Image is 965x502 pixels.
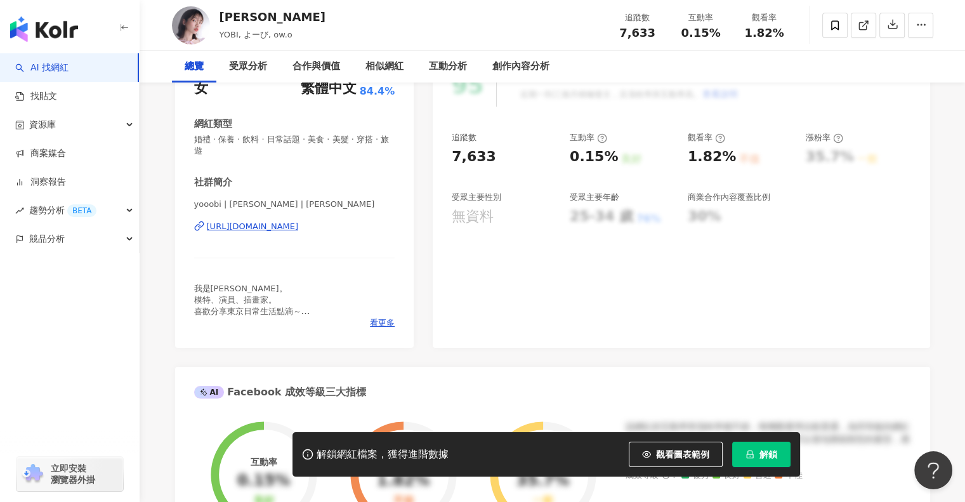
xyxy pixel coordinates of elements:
a: chrome extension立即安裝 瀏覽器外掛 [16,457,123,491]
div: 1.82% [377,472,430,490]
div: 35.7% [516,472,569,490]
div: 觀看率 [740,11,789,24]
span: 立即安裝 瀏覽器外掛 [51,463,95,485]
div: [URL][DOMAIN_NAME] [207,221,299,232]
div: 該網紅的互動率和漲粉率都不錯，唯獨觀看率比較普通，為同等級的網紅的中低等級，效果不一定會好，但仍然建議可以發包開箱類型的案型，應該會比較有成效！ [626,421,911,458]
span: 趨勢分析 [29,196,96,225]
a: 商案媒合 [15,147,66,160]
div: 合作與價值 [292,59,340,74]
div: 互動率 [570,132,607,143]
img: KOL Avatar [172,6,210,44]
span: 0.15% [681,27,720,39]
img: logo [10,17,78,42]
div: 0.15% [570,147,618,167]
div: AI [194,386,225,399]
div: 社群簡介 [194,176,232,189]
a: 找貼文 [15,90,57,103]
span: 1.82% [744,27,784,39]
span: 資源庫 [29,110,56,139]
div: 解鎖網紅檔案，獲得進階數據 [317,448,449,461]
div: 女 [194,79,208,98]
span: 競品分析 [29,225,65,253]
span: 我是[PERSON_NAME]。 模特、演員、插畫家。 喜歡分享東京日常生活點滴～ 工作? [194,284,310,340]
div: 追蹤數 [614,11,662,24]
button: 觀看圖表範例 [629,442,723,467]
div: 相似網紅 [365,59,404,74]
div: 無資料 [452,207,494,227]
span: rise [15,206,24,215]
div: 1.82% [688,147,736,167]
div: 創作內容分析 [492,59,549,74]
div: 0.15% [237,472,290,490]
div: 觀看率 [688,132,725,143]
div: 互動率 [677,11,725,24]
div: 互動分析 [429,59,467,74]
div: 追蹤數 [452,132,476,143]
a: searchAI 找網紅 [15,62,69,74]
span: 觀看圖表範例 [656,449,709,459]
span: lock [745,450,754,459]
span: YOBI, よーび, ow.o [220,30,292,39]
span: 婚禮 · 保養 · 飲料 · 日常話題 · 美食 · 美髮 · 穿搭 · 旅遊 [194,134,395,157]
a: 洞察報告 [15,176,66,188]
div: 繁體中文 [301,79,357,98]
div: 受眾分析 [229,59,267,74]
div: 總覽 [185,59,204,74]
div: Facebook 成效等級三大指標 [194,385,367,399]
div: [PERSON_NAME] [220,9,325,25]
div: 網紅類型 [194,117,232,131]
span: 解鎖 [759,449,777,459]
span: yooobi | [PERSON_NAME] | [PERSON_NAME] [194,199,395,210]
div: 商業合作內容覆蓋比例 [688,192,770,203]
div: 受眾主要性別 [452,192,501,203]
button: 解鎖 [732,442,791,467]
a: [URL][DOMAIN_NAME] [194,221,395,232]
div: 受眾主要年齡 [570,192,619,203]
span: 看更多 [370,317,395,329]
span: 84.4% [360,84,395,98]
span: 7,633 [619,26,655,39]
div: BETA [67,204,96,217]
div: 7,633 [452,147,496,167]
div: 漲粉率 [806,132,843,143]
img: chrome extension [20,464,45,484]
